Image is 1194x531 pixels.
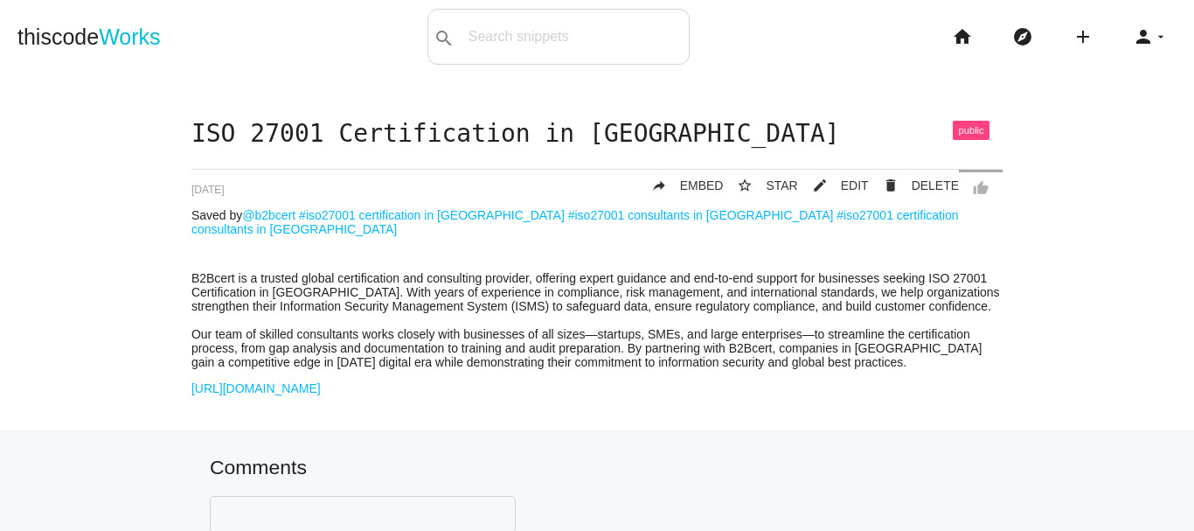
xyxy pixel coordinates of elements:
[568,208,834,222] a: #iso27001 consultants in [GEOGRAPHIC_DATA]
[1012,9,1033,65] i: explore
[1154,9,1168,65] i: arrow_drop_down
[299,208,565,222] a: #iso27001 certification in [GEOGRAPHIC_DATA]
[680,178,724,192] span: EMBED
[883,170,899,201] i: delete
[637,170,724,201] a: replyEMBED
[798,170,869,201] a: mode_editEDIT
[912,178,959,192] span: DELETE
[812,170,828,201] i: mode_edit
[723,170,797,201] button: star_borderSTAR
[737,170,753,201] i: star_border
[191,381,321,395] a: [URL][DOMAIN_NAME]
[191,208,959,236] a: #iso27001 certification consultants in [GEOGRAPHIC_DATA]
[191,271,1003,369] p: B2Bcert is a trusted global certification and consulting provider, offering expert guidance and e...
[191,208,1003,236] p: Saved by
[428,10,460,64] button: search
[651,170,667,201] i: reply
[434,10,455,66] i: search
[841,178,869,192] span: EDIT
[460,18,689,55] input: Search snippets
[1073,9,1093,65] i: add
[869,170,959,201] a: Delete Post
[191,121,1003,148] h1: ISO 27001 Certification in [GEOGRAPHIC_DATA]
[17,9,161,65] a: thiscodeWorks
[99,24,160,49] span: Works
[210,457,984,479] h5: Comments
[952,9,973,65] i: home
[191,184,225,196] span: [DATE]
[766,178,797,192] span: STAR
[242,208,295,222] a: @b2bcert
[1133,9,1154,65] i: person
